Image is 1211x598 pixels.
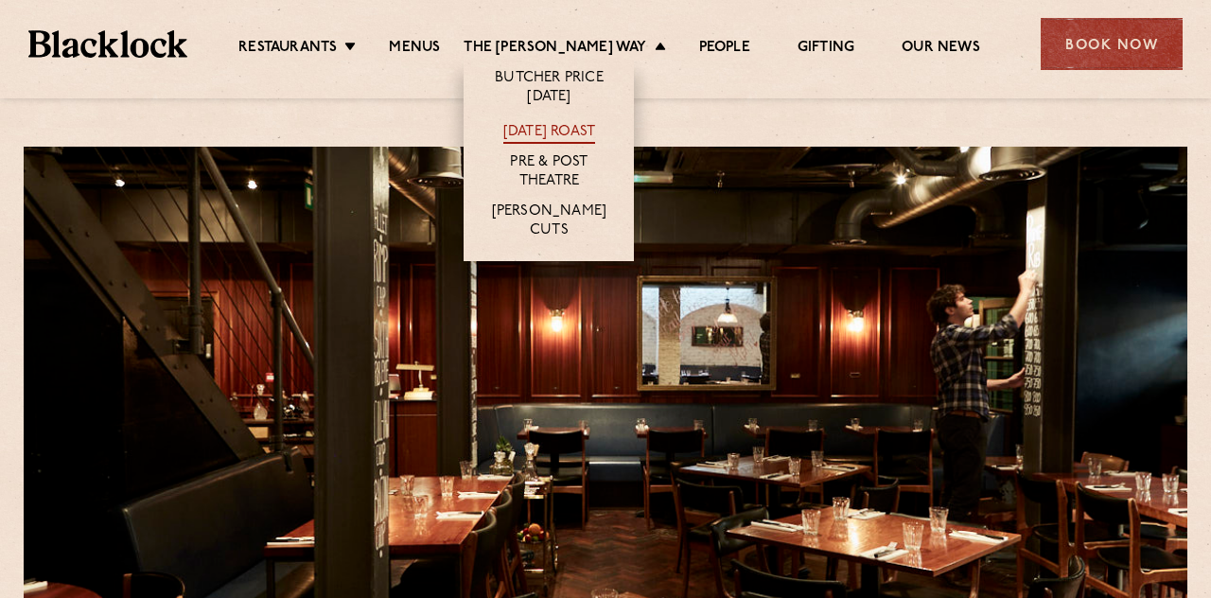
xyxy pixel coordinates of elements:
a: The [PERSON_NAME] Way [464,39,646,60]
img: BL_Textured_Logo-footer-cropped.svg [28,30,187,57]
a: Butcher Price [DATE] [483,69,615,109]
a: Our News [902,39,980,60]
a: Menus [389,39,440,60]
a: [DATE] Roast [503,123,595,144]
a: People [699,39,750,60]
div: Book Now [1041,18,1183,70]
a: [PERSON_NAME] Cuts [483,202,615,242]
a: Restaurants [238,39,337,60]
a: Gifting [798,39,854,60]
a: Pre & Post Theatre [483,153,615,193]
